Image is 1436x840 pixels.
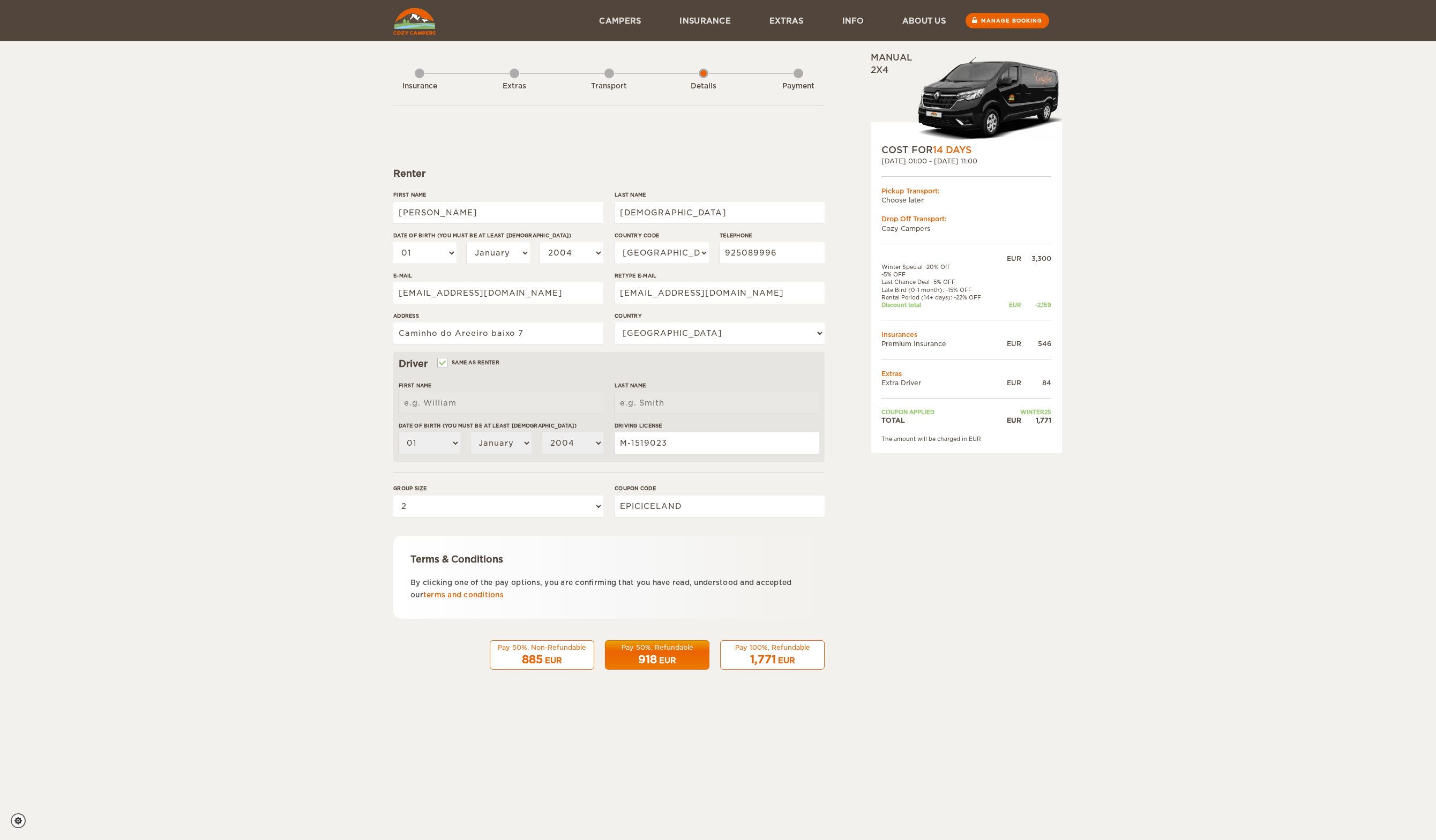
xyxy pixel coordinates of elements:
img: Cozy Campers [393,8,436,35]
div: 1,771 [1021,416,1051,425]
td: -5% OFF [881,271,999,278]
div: Renter [393,167,825,180]
input: e.g. Smith [615,202,825,223]
span: 14 Days [933,145,971,155]
td: TOTAL [881,416,999,425]
td: Insurances [881,330,1051,339]
input: e.g. example@example.com [393,282,603,304]
td: Cozy Campers [881,224,1051,233]
div: EUR [545,655,562,666]
div: Extras [485,81,544,92]
div: Pay 50%, Non-Refundable [497,643,587,652]
div: EUR [659,655,676,666]
input: Same as renter [438,361,445,367]
input: e.g. William [393,202,603,223]
label: Date of birth (You must be at least [DEMOGRAPHIC_DATA]) [399,422,603,430]
td: Winter Special -20% Off [881,263,999,271]
div: Details [674,81,733,92]
input: e.g. Street, City, Zip Code [393,322,603,344]
label: E-mail [393,272,603,280]
label: Same as renter [438,357,499,367]
input: e.g. 1 234 567 890 [720,242,825,264]
td: Late Bird (0-1 month): -15% OFF [881,286,999,294]
label: First Name [399,381,603,389]
div: [DATE] 01:00 - [DATE] 11:00 [881,156,1051,166]
a: Cookie settings [11,813,33,828]
label: Address [393,312,603,320]
td: Extra Driver [881,378,999,387]
div: 546 [1021,339,1051,348]
div: 3,300 [1021,254,1051,263]
button: Pay 100%, Refundable 1,771 EUR [720,640,825,670]
td: Choose later [881,196,1051,205]
div: Pay 100%, Refundable [727,643,818,652]
input: e.g. William [399,392,603,414]
label: Country [615,312,825,320]
div: Insurance [390,81,449,92]
div: 84 [1021,378,1051,387]
span: 885 [522,653,543,666]
div: Terms & Conditions [410,553,807,566]
td: Last Chance Deal -5% OFF [881,278,999,286]
div: EUR [999,301,1021,309]
div: The amount will be charged in EUR [881,435,1051,442]
td: Extras [881,369,1051,378]
td: Premium Insurance [881,339,999,348]
div: Manual 2x4 [871,52,1062,144]
a: Manage booking [966,13,1049,28]
td: WINTER25 [999,408,1051,416]
td: Discount total [881,301,999,309]
a: terms and conditions [423,591,504,599]
label: Group size [393,484,603,492]
div: Payment [769,81,828,92]
div: Pickup Transport: [881,186,1051,196]
div: Pay 50%, Refundable [612,643,702,652]
label: Date of birth (You must be at least [DEMOGRAPHIC_DATA]) [393,231,603,239]
div: EUR [999,378,1021,387]
span: 1,771 [750,653,776,666]
td: Coupon applied [881,408,999,416]
div: COST FOR [881,144,1051,156]
label: Telephone [720,231,825,239]
div: Drop Off Transport: [881,214,1051,223]
td: Rental Period (14+ days): -22% OFF [881,294,999,301]
div: EUR [778,655,795,666]
div: Transport [580,81,639,92]
div: -2,159 [1021,301,1051,309]
span: 918 [638,653,657,666]
label: Country Code [615,231,709,239]
label: Coupon code [615,484,825,492]
p: By clicking one of the pay options, you are confirming that you have read, understood and accepte... [410,576,807,602]
input: e.g. 14789654B [615,432,819,454]
label: First Name [393,191,603,199]
div: Driver [399,357,819,370]
input: e.g. example@example.com [615,282,825,304]
div: EUR [999,416,1021,425]
div: EUR [999,339,1021,348]
label: Last Name [615,191,825,199]
button: Pay 50%, Non-Refundable 885 EUR [490,640,594,670]
img: Langur-m-c-logo-2.png [914,55,1062,144]
label: Last Name [615,381,819,389]
button: Pay 50%, Refundable 918 EUR [605,640,709,670]
input: e.g. Smith [615,392,819,414]
label: Driving License [615,422,819,430]
label: Retype E-mail [615,272,825,280]
div: EUR [999,254,1021,263]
